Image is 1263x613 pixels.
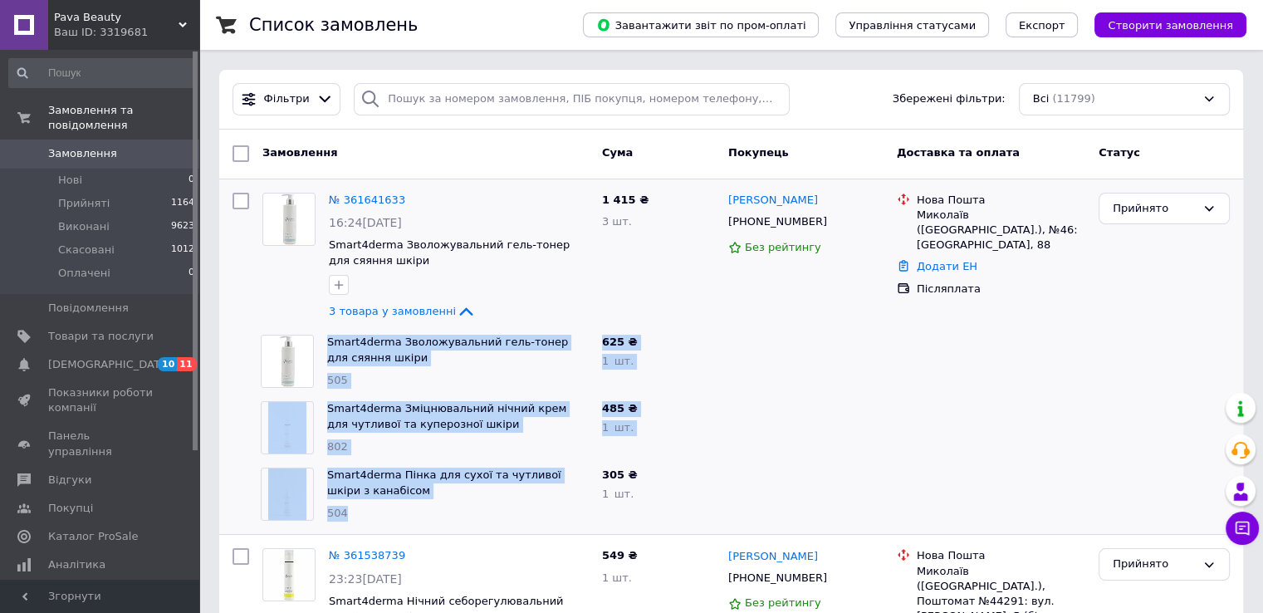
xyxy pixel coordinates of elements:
[1033,91,1050,107] span: Всі
[48,385,154,415] span: Показники роботи компанії
[329,194,405,206] a: № 361641633
[1113,200,1196,218] div: Прийнято
[48,429,154,459] span: Панель управління
[327,440,348,453] span: 802
[264,91,310,107] span: Фільтри
[177,357,196,371] span: 11
[268,468,307,520] img: Фото товару
[249,15,418,35] h1: Список замовлень
[48,557,105,572] span: Аналітика
[835,12,989,37] button: Управління статусами
[262,548,316,601] a: Фото товару
[329,549,405,562] a: № 361538739
[354,83,790,115] input: Пошук за номером замовлення, ПІБ покупця, номером телефону, Email, номером накладної
[329,305,456,317] span: 3 товара у замовленні
[602,488,634,500] span: 1 шт.
[48,146,117,161] span: Замовлення
[1094,12,1246,37] button: Створити замовлення
[1099,146,1140,159] span: Статус
[602,336,638,348] span: 625 ₴
[262,146,337,159] span: Замовлення
[188,173,194,188] span: 0
[54,10,179,25] span: Pava Beauty
[329,572,402,586] span: 23:23[DATE]
[1078,18,1246,31] a: Створити замовлення
[1108,19,1233,32] span: Створити замовлення
[1226,512,1259,545] button: Чат з покупцем
[268,402,307,454] img: Фото товару
[262,336,313,387] img: Фото товару
[158,357,177,371] span: 10
[602,571,632,584] span: 1 шт.
[917,282,1085,297] div: Післяплата
[1052,92,1095,105] span: (11799)
[58,243,115,257] span: Скасовані
[329,216,402,229] span: 16:24[DATE]
[171,219,194,234] span: 9623
[48,103,199,133] span: Замовлення та повідомлення
[893,91,1006,107] span: Збережені фільтри:
[48,357,171,372] span: [DEMOGRAPHIC_DATA]
[263,549,315,601] img: Фото товару
[745,241,821,253] span: Без рейтингу
[583,12,819,37] button: Завантажити звіт по пром-оплаті
[171,243,194,257] span: 1012
[263,194,315,245] img: Фото товару
[48,501,93,516] span: Покупці
[602,355,634,367] span: 1 шт.
[48,301,129,316] span: Повідомлення
[1113,556,1196,573] div: Прийнято
[54,25,199,40] div: Ваш ID: 3319681
[327,507,348,519] span: 504
[327,468,561,497] a: Smart4derma Пінка для сухої та чутливої шкіри з канабісом
[8,58,196,88] input: Пошук
[725,567,830,589] div: [PHONE_NUMBER]
[327,374,348,386] span: 505
[602,421,634,434] span: 1 шт.
[849,19,976,32] span: Управління статусами
[48,473,91,488] span: Відгуки
[188,266,194,281] span: 0
[58,219,110,234] span: Виконані
[262,193,316,246] a: Фото товару
[602,194,649,206] span: 1 415 ₴
[329,238,570,267] a: Smart4derma Зволожувальний гель-тонер для сяяння шкіри
[58,266,110,281] span: Оплачені
[602,549,638,562] span: 549 ₴
[602,468,638,481] span: 305 ₴
[1019,19,1065,32] span: Експорт
[897,146,1020,159] span: Доставка та оплата
[48,329,154,344] span: Товари та послуги
[329,305,476,317] a: 3 товара у замовленні
[917,260,977,272] a: Додати ЕН
[917,208,1085,253] div: Миколаїв ([GEOGRAPHIC_DATA].), №46: [GEOGRAPHIC_DATA], 88
[725,211,830,233] div: [PHONE_NUMBER]
[48,529,138,544] span: Каталог ProSale
[745,596,821,609] span: Без рейтингу
[602,146,633,159] span: Cума
[58,196,110,211] span: Прийняті
[1006,12,1079,37] button: Експорт
[728,146,789,159] span: Покупець
[917,548,1085,563] div: Нова Пошта
[728,549,818,565] a: [PERSON_NAME]
[602,402,638,414] span: 485 ₴
[327,402,566,430] a: Smart4derma Зміцнювальний нічний крем для чутливої та куперозної шкіри
[171,196,194,211] span: 1164
[596,17,805,32] span: Завантажити звіт по пром-оплаті
[728,193,818,208] a: [PERSON_NAME]
[602,215,632,228] span: 3 шт.
[58,173,82,188] span: Нові
[327,336,568,364] a: Smart4derma Зволожувальний гель-тонер для сяяння шкіри
[917,193,1085,208] div: Нова Пошта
